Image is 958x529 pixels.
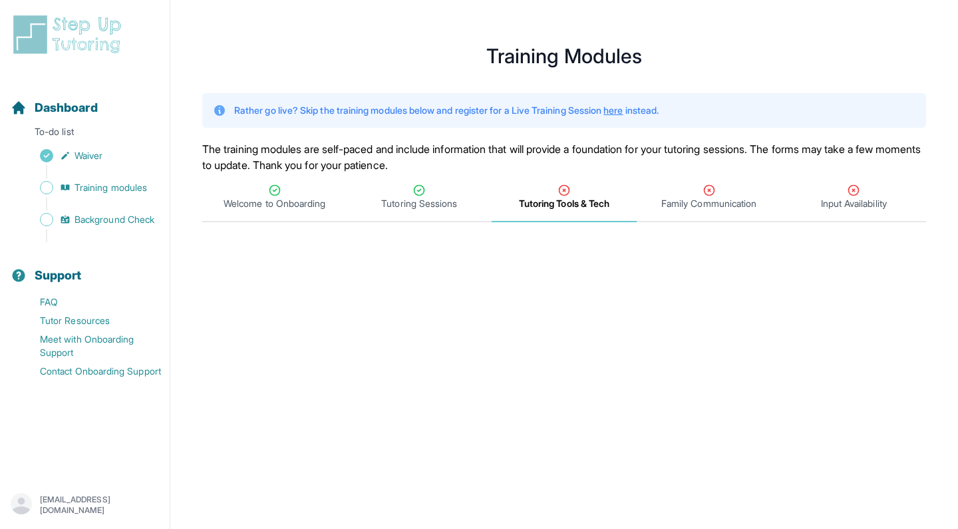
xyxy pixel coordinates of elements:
[5,77,164,122] button: Dashboard
[821,197,887,210] span: Input Availability
[661,197,756,210] span: Family Communication
[35,98,98,117] span: Dashboard
[11,146,170,165] a: Waiver
[11,178,170,197] a: Training modules
[5,125,164,144] p: To-do list
[603,104,623,116] a: here
[40,494,159,516] p: [EMAIL_ADDRESS][DOMAIN_NAME]
[11,13,129,56] img: logo
[202,48,926,64] h1: Training Modules
[11,330,170,362] a: Meet with Onboarding Support
[75,149,102,162] span: Waiver
[11,362,170,381] a: Contact Onboarding Support
[35,266,82,285] span: Support
[234,104,659,117] p: Rather go live? Skip the training modules below and register for a Live Training Session instead.
[11,311,170,330] a: Tutor Resources
[224,197,325,210] span: Welcome to Onboarding
[75,181,147,194] span: Training modules
[11,98,98,117] a: Dashboard
[381,197,457,210] span: Tutoring Sessions
[11,293,170,311] a: FAQ
[11,210,170,229] a: Background Check
[5,245,164,290] button: Support
[519,197,609,210] span: Tutoring Tools & Tech
[202,173,926,222] nav: Tabs
[11,493,159,517] button: [EMAIL_ADDRESS][DOMAIN_NAME]
[75,213,154,226] span: Background Check
[202,141,926,173] p: The training modules are self-paced and include information that will provide a foundation for yo...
